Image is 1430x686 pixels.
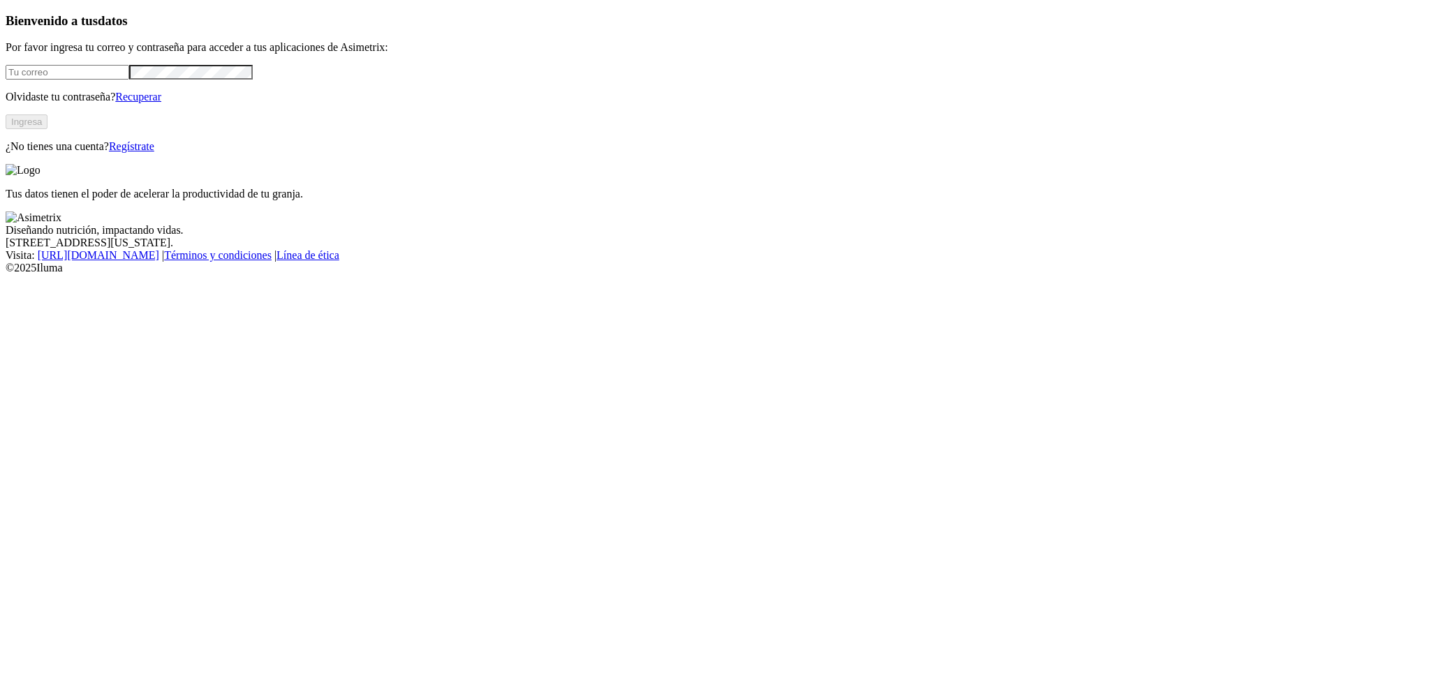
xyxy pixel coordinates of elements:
[6,91,1424,103] p: Olvidaste tu contraseña?
[38,249,159,261] a: [URL][DOMAIN_NAME]
[6,211,61,224] img: Asimetrix
[277,249,339,261] a: Línea de ética
[6,237,1424,249] div: [STREET_ADDRESS][US_STATE].
[6,262,1424,274] div: © 2025 Iluma
[6,249,1424,262] div: Visita : | |
[6,188,1424,200] p: Tus datos tienen el poder de acelerar la productividad de tu granja.
[6,164,40,177] img: Logo
[115,91,161,103] a: Recuperar
[6,224,1424,237] div: Diseñando nutrición, impactando vidas.
[6,140,1424,153] p: ¿No tienes una cuenta?
[6,41,1424,54] p: Por favor ingresa tu correo y contraseña para acceder a tus aplicaciones de Asimetrix:
[6,114,47,129] button: Ingresa
[109,140,154,152] a: Regístrate
[6,65,129,80] input: Tu correo
[164,249,272,261] a: Términos y condiciones
[6,13,1424,29] h3: Bienvenido a tus
[98,13,128,28] span: datos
